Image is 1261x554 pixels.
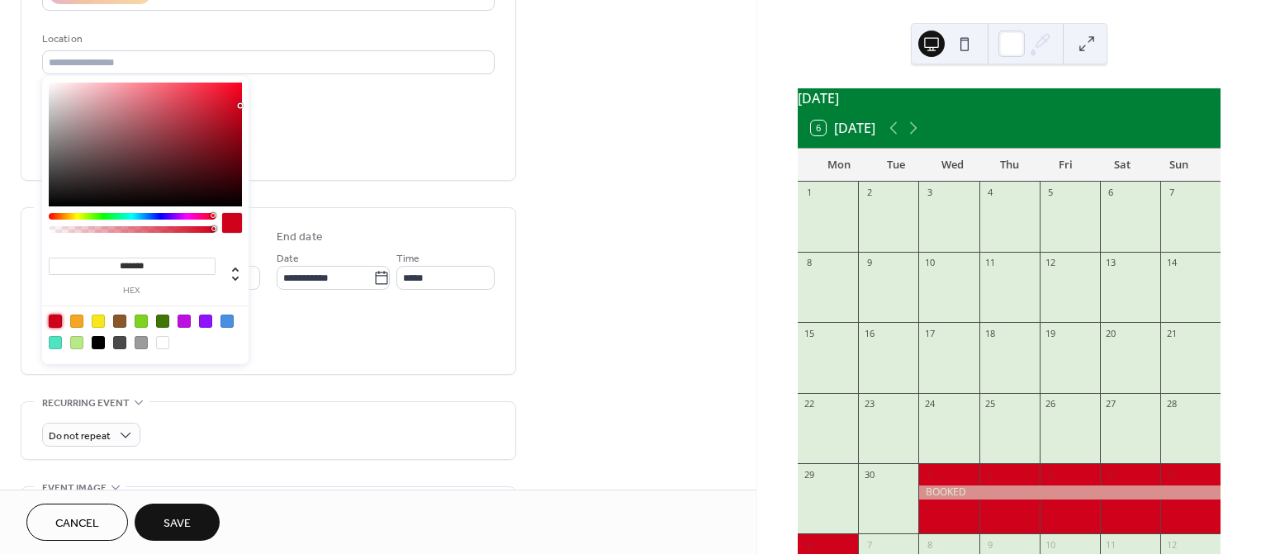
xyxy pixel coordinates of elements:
[49,286,216,296] label: hex
[26,504,128,541] button: Cancel
[1037,149,1094,182] div: Fri
[135,504,220,541] button: Save
[1045,398,1057,410] div: 26
[803,327,815,339] div: 15
[923,538,936,551] div: 8
[863,257,875,269] div: 9
[1105,327,1117,339] div: 20
[1105,398,1117,410] div: 27
[42,31,491,48] div: Location
[803,398,815,410] div: 22
[92,336,105,349] div: #000000
[1165,187,1178,199] div: 7
[863,327,875,339] div: 16
[156,315,169,328] div: #417505
[1105,538,1117,551] div: 11
[1045,187,1057,199] div: 5
[984,468,997,481] div: 2
[1105,187,1117,199] div: 6
[1045,327,1057,339] div: 19
[923,257,936,269] div: 10
[984,398,997,410] div: 25
[863,468,875,481] div: 30
[918,485,1221,500] div: BOOKED
[1045,257,1057,269] div: 12
[1165,468,1178,481] div: 5
[863,398,875,410] div: 23
[803,257,815,269] div: 8
[49,427,111,446] span: Do not repeat
[277,229,323,246] div: End date
[277,250,299,268] span: Date
[164,515,191,533] span: Save
[49,336,62,349] div: #50E3C2
[396,250,420,268] span: Time
[135,336,148,349] div: #9B9B9B
[863,187,875,199] div: 2
[135,315,148,328] div: #7ED321
[55,515,99,533] span: Cancel
[984,187,997,199] div: 4
[1165,398,1178,410] div: 28
[178,315,191,328] div: #BD10E0
[1105,468,1117,481] div: 4
[803,468,815,481] div: 29
[42,395,130,412] span: Recurring event
[868,149,925,182] div: Tue
[70,315,83,328] div: #F5A623
[1105,257,1117,269] div: 13
[984,327,997,339] div: 18
[1165,327,1178,339] div: 21
[1045,538,1057,551] div: 10
[923,468,936,481] div: 1
[863,538,875,551] div: 7
[1165,257,1178,269] div: 14
[199,315,212,328] div: #9013FE
[803,187,815,199] div: 1
[923,327,936,339] div: 17
[984,538,997,551] div: 9
[798,88,1221,108] div: [DATE]
[70,336,83,349] div: #B8E986
[924,149,981,182] div: Wed
[42,480,107,497] span: Event image
[923,187,936,199] div: 3
[1045,468,1057,481] div: 3
[1150,149,1207,182] div: Sun
[113,315,126,328] div: #8B572A
[220,315,234,328] div: #4A90E2
[1165,538,1178,551] div: 12
[156,336,169,349] div: #FFFFFF
[805,116,881,140] button: 6[DATE]
[92,315,105,328] div: #F8E71C
[981,149,1038,182] div: Thu
[49,315,62,328] div: #D0021B
[113,336,126,349] div: #4A4A4A
[811,149,868,182] div: Mon
[803,538,815,551] div: 6
[923,398,936,410] div: 24
[984,257,997,269] div: 11
[1094,149,1151,182] div: Sat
